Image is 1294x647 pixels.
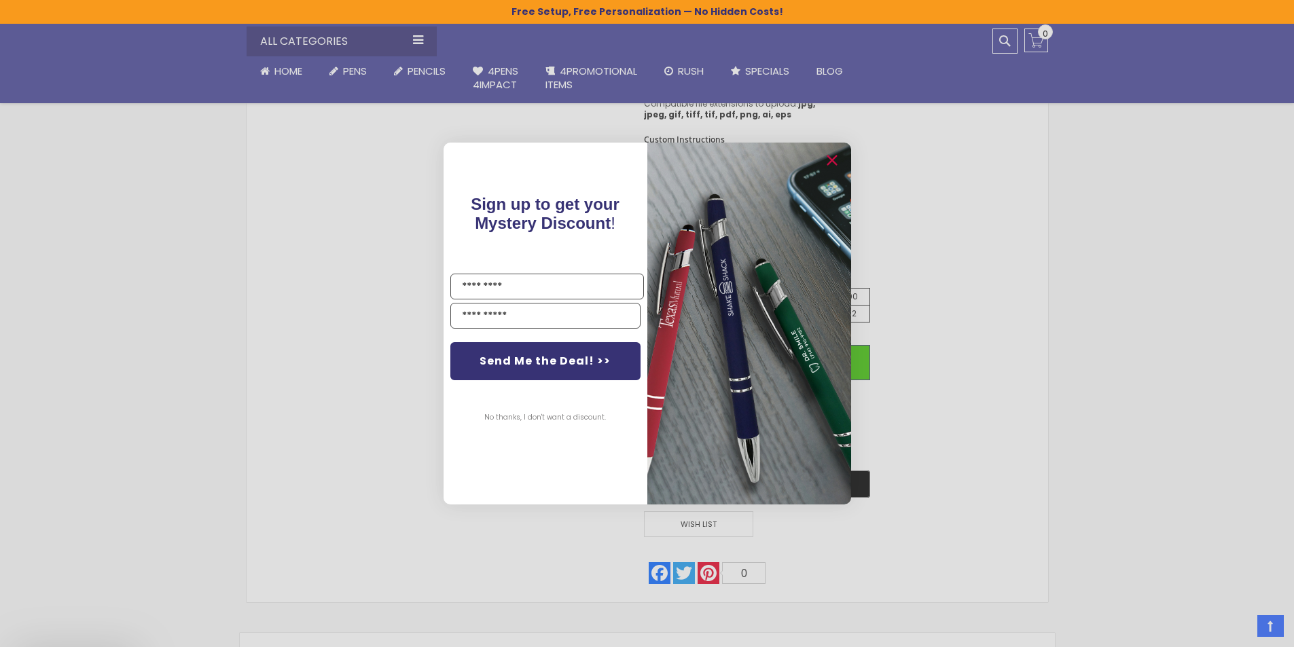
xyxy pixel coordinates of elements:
img: 081b18bf-2f98-4675-a917-09431eb06994.jpeg [647,143,851,504]
input: YOUR EMAIL [450,303,641,329]
iframe: Google Customer Reviews [1182,610,1294,647]
span: ! [471,195,619,232]
span: Sign up to get your Mystery Discount [471,195,619,232]
button: Send Me the Deal! >> [450,342,641,380]
button: Close dialog [821,149,843,171]
button: No thanks, I don't want a discount. [478,401,613,435]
